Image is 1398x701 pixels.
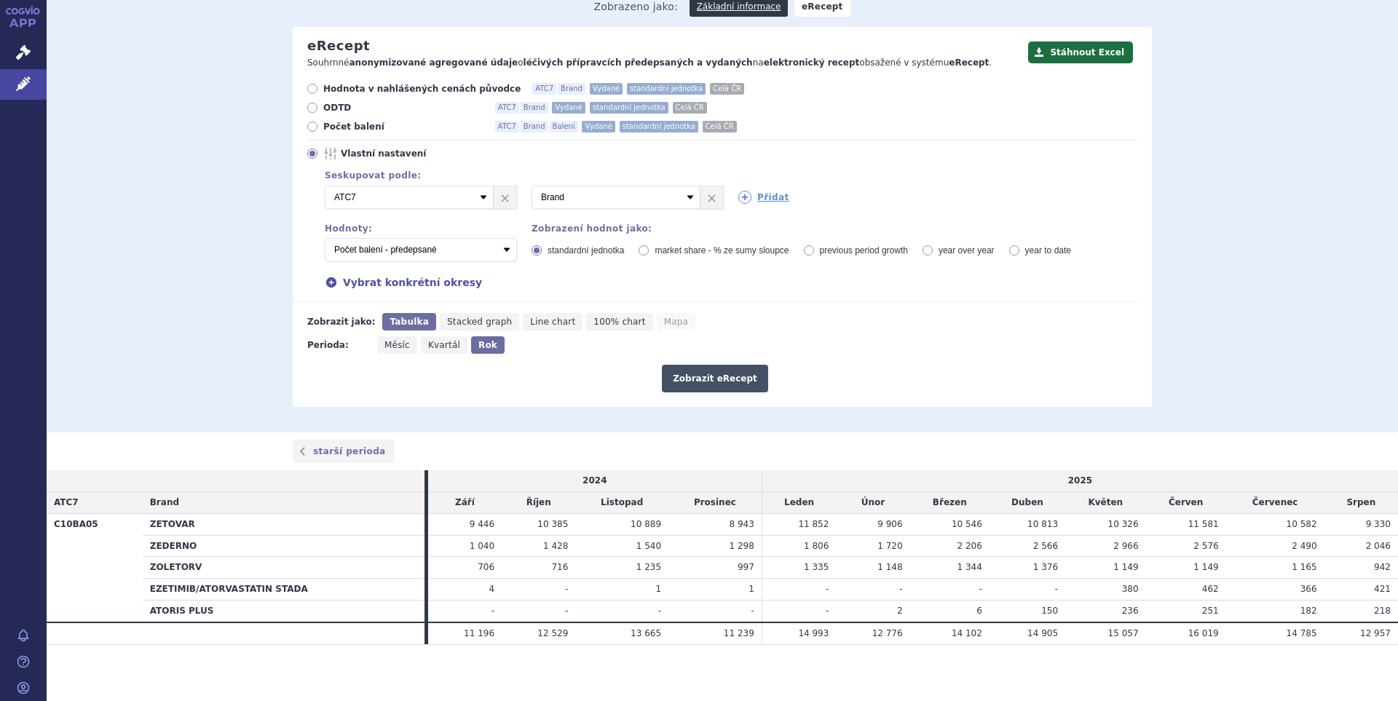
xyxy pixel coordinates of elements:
[590,102,668,114] span: standardní jednotka
[700,186,723,208] a: ×
[307,38,370,54] h2: eRecept
[495,121,519,132] span: ATC7
[143,600,424,622] th: ATORIS PLUS
[1028,41,1133,63] button: Stáhnout Excel
[521,102,548,114] span: Brand
[502,492,575,514] td: Říjen
[550,121,578,132] span: Balení
[1041,606,1058,616] span: 150
[447,317,512,327] span: Stacked graph
[530,317,575,327] span: Line chart
[590,83,623,95] span: Vydané
[949,58,989,68] strong: eRecept
[939,245,995,256] span: year over year
[548,245,624,256] span: standardní jednotka
[428,470,762,491] td: 2024
[627,83,706,95] span: standardní jednotka
[877,562,902,572] span: 1 148
[593,317,645,327] span: 100% chart
[826,584,829,594] span: -
[1292,562,1316,572] span: 1 165
[655,245,789,256] span: market share - % ze sumy sloupce
[1033,562,1058,572] span: 1 376
[143,579,424,601] th: EZETIMIB/ATORVASTATIN STADA
[575,492,668,514] td: Listopad
[349,58,518,68] strong: anonymizované agregované údaje
[1202,584,1219,594] span: 462
[1108,628,1139,638] span: 15 057
[631,628,661,638] span: 13 665
[1202,606,1219,616] span: 251
[47,513,143,622] th: C10BA05
[836,492,909,514] td: Únor
[662,365,768,392] button: Zobrazit eRecept
[521,121,548,132] span: Brand
[565,606,568,616] span: -
[491,606,494,616] span: -
[990,492,1065,514] td: Duben
[952,519,982,529] span: 10 546
[1113,541,1138,551] span: 2 966
[764,58,860,68] strong: elektronický recept
[582,121,615,132] span: Vydané
[310,170,1137,181] div: Seskupovat podle:
[143,557,424,579] th: ZOLETORV
[1300,606,1317,616] span: 182
[1366,519,1391,529] span: 9 330
[1287,519,1317,529] span: 10 582
[1146,492,1226,514] td: Červen
[150,497,179,507] span: Brand
[664,317,688,327] span: Mapa
[724,628,754,638] span: 11 239
[636,562,661,572] span: 1 235
[307,57,1021,69] p: Souhrnné o na obsažené v systému .
[872,628,903,638] span: 12 776
[143,513,424,535] th: ZETOVAR
[957,562,982,572] span: 1 344
[738,562,754,572] span: 997
[307,336,370,354] div: Perioda:
[762,492,836,514] td: Leden
[897,606,903,616] span: 2
[1122,584,1139,594] span: 380
[428,492,502,514] td: Září
[524,58,753,68] strong: léčivých přípravcích předepsaných a vydaných
[390,317,428,327] span: Tabulka
[738,191,789,204] a: Přidat
[804,562,829,572] span: 1 335
[673,102,707,114] span: Celá ČR
[877,541,902,551] span: 1 720
[1292,541,1316,551] span: 2 490
[1226,492,1324,514] td: Červenec
[620,121,698,132] span: standardní jednotka
[1374,562,1391,572] span: 942
[1374,584,1391,594] span: 421
[820,245,908,256] span: previous period growth
[762,470,1398,491] td: 2025
[1193,562,1218,572] span: 1 149
[1065,492,1146,514] td: Květen
[323,83,521,95] span: Hodnota v nahlášených cenách původce
[957,541,982,551] span: 2 206
[703,121,737,132] span: Celá ČR
[1324,492,1398,514] td: Srpen
[749,584,754,594] span: 1
[1113,562,1138,572] span: 1 149
[537,628,568,638] span: 12 529
[979,584,982,594] span: -
[1360,628,1391,638] span: 12 957
[631,519,661,529] span: 10 889
[551,562,568,572] span: 716
[1033,541,1058,551] span: 2 566
[729,519,754,529] span: 8 943
[1366,541,1391,551] span: 2 046
[495,102,519,114] span: ATC7
[1374,606,1391,616] span: 218
[1188,519,1219,529] span: 11 581
[464,628,494,638] span: 11 196
[494,186,516,208] a: ×
[310,186,1137,209] div: 2
[877,519,902,529] span: 9 906
[323,102,483,114] span: ODTD
[655,584,661,594] span: 1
